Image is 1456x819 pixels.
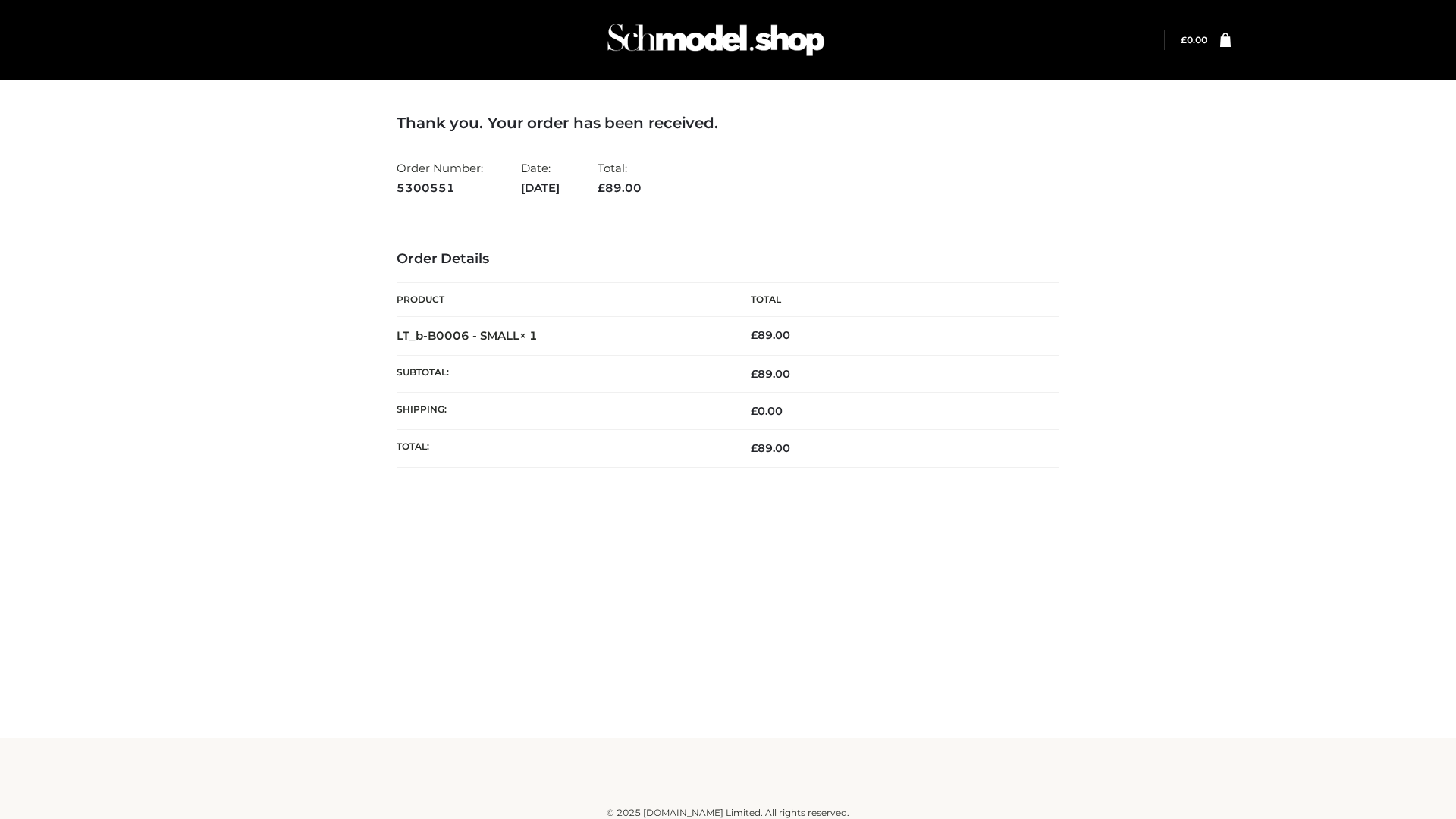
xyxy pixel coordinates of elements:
li: Order Number: [397,155,483,201]
li: Date: [521,155,560,201]
span: 89.00 [751,367,790,381]
img: Schmodel Admin 964 [602,10,830,70]
h3: Order Details [397,251,1059,268]
h3: Thank you. Your order has been received. [397,114,1059,132]
th: Subtotal: [397,355,728,392]
strong: [DATE] [521,178,560,198]
th: Total: [397,430,728,467]
span: £ [751,367,758,381]
bdi: 0.00 [751,404,783,418]
a: £0.00 [1181,34,1207,45]
span: £ [1181,34,1187,45]
th: Shipping: [397,393,728,430]
span: £ [751,441,758,455]
span: 89.00 [751,441,790,455]
strong: × 1 [519,328,538,343]
span: £ [598,180,605,195]
bdi: 89.00 [751,328,790,342]
li: Total: [598,155,642,201]
span: 89.00 [598,180,642,195]
strong: LT_b-B0006 - SMALL [397,328,538,343]
th: Total [728,283,1059,317]
span: £ [751,404,758,418]
th: Product [397,283,728,317]
span: £ [751,328,758,342]
strong: 5300551 [397,178,483,198]
bdi: 0.00 [1181,34,1207,45]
